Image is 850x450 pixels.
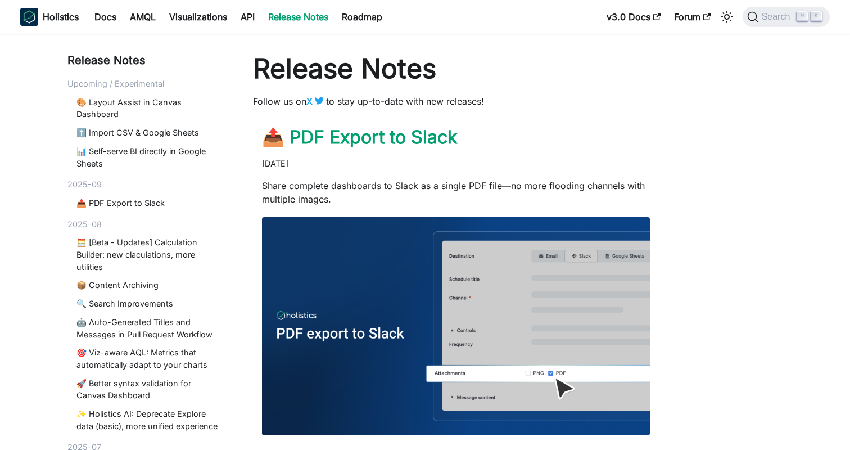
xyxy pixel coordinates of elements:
a: 🔍 Search Improvements [76,298,221,310]
button: Search (Command+K) [743,7,830,27]
button: Switch between dark and light mode (currently light mode) [718,8,736,26]
a: 📤 PDF Export to Slack [76,197,221,209]
a: API [234,8,261,26]
a: 📦 Content Archiving [76,279,221,291]
a: HolisticsHolistics [20,8,79,26]
a: AMQL [123,8,162,26]
kbd: K [811,11,822,21]
a: Forum [667,8,717,26]
a: ✨ Holistics AI: Deprecate Explore data (basic), more unified experience [76,408,221,432]
div: 2025-09 [67,178,226,191]
a: 🧮 [Beta - Updates] Calculation Builder: new claculations, more utilities [76,236,221,273]
b: Holistics [43,10,79,24]
a: Visualizations [162,8,234,26]
a: ⬆️ Import CSV & Google Sheets [76,127,221,139]
a: Release Notes [261,8,335,26]
a: 📤 PDF Export to Slack [262,126,458,148]
a: 🚀 Better syntax validation for Canvas Dashboard [76,377,221,402]
img: Holistics [20,8,38,26]
a: v3.0 Docs [600,8,667,26]
a: Docs [88,8,123,26]
b: X [306,96,313,107]
a: 🎨 Layout Assist in Canvas Dashboard [76,96,221,120]
img: A dashboard being exported as a PDF to a Slack channel [262,217,650,435]
kbd: ⌘ [797,11,808,21]
div: 2025-08 [67,218,226,231]
h1: Release Notes [253,52,659,85]
a: X [306,96,326,107]
div: Upcoming / Experimental [67,78,226,90]
div: Release Notes [67,52,226,69]
p: Share complete dashboards to Slack as a single PDF file—no more flooding channels with multiple i... [262,179,650,206]
time: [DATE] [262,159,288,168]
p: Follow us on to stay up-to-date with new releases! [253,94,659,108]
nav: Blog recent posts navigation [67,52,226,450]
a: Roadmap [335,8,389,26]
a: 🎯 Viz-aware AQL: Metrics that automatically adapt to your charts [76,346,221,371]
a: 🤖 Auto-Generated Titles and Messages in Pull Request Workflow [76,316,221,340]
a: 📊 Self-serve BI directly in Google Sheets [76,145,221,169]
span: Search [758,12,797,22]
